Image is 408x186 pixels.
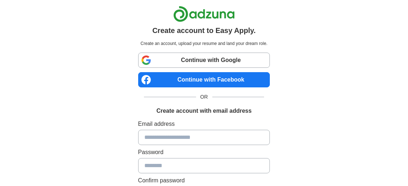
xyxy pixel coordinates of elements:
[138,72,270,87] a: Continue with Facebook
[138,176,270,185] label: Confirm password
[138,120,270,128] label: Email address
[138,53,270,68] a: Continue with Google
[138,148,270,157] label: Password
[152,25,256,36] h1: Create account to Easy Apply.
[156,107,251,115] h1: Create account with email address
[140,40,269,47] p: Create an account, upload your resume and land your dream role.
[173,6,235,22] img: Adzuna logo
[196,93,212,101] span: OR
